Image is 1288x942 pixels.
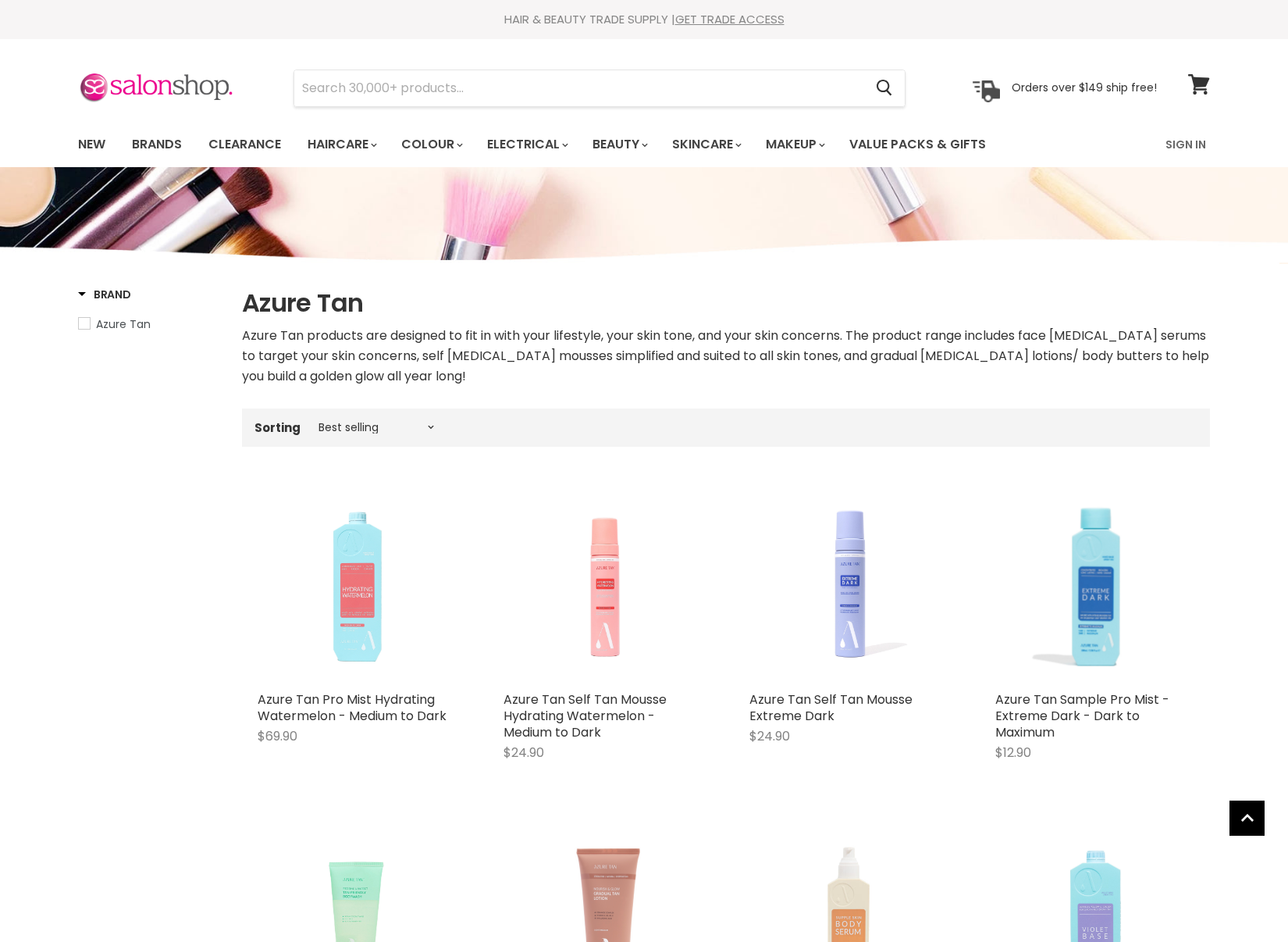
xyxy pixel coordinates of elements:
[66,122,1077,167] ul: Main menu
[475,128,578,161] a: Electrical
[78,316,222,333] a: Azure Tan
[503,690,667,741] a: Azure Tan Self Tan Mousse Hydrating Watermelon - Medium to Dark
[66,128,117,161] a: New
[754,128,834,161] a: Makeup
[254,421,301,434] label: Sorting
[59,122,1229,167] nav: Main
[242,287,1210,319] h1: Azure Tan
[258,690,447,725] a: Azure Tan Pro Mist Hydrating Watermelon - Medium to Dark
[675,11,785,27] a: GET TRADE ACCESS
[995,744,1031,762] span: $12.90
[258,727,297,745] span: $69.90
[294,70,906,107] form: Product
[863,70,905,106] button: Search
[749,727,790,745] span: $24.90
[581,128,657,161] a: Beauty
[503,484,703,683] img: Azure Tan Self Tan Mousse Hydrating Watermelon - Medium to Dark
[749,484,948,683] img: Azure Tan Self Tan Mousse Extreme Dark
[242,326,1209,385] span: Azure Tan products are designed to fit in with your lifestyle, your skin tone, and your skin conc...
[59,12,1229,27] div: HAIR & BEAUTY TRADE SUPPLY |
[296,128,386,161] a: Haircare
[995,690,1169,741] a: Azure Tan Sample Pro Mist - Extreme Dark - Dark to Maximum
[660,128,751,161] a: Skincare
[995,484,1194,683] img: Azure Tan Sample Pro Mist - Extreme Dark - Dark to Maximum
[390,128,472,161] a: Colour
[749,690,913,725] a: Azure Tan Self Tan Mousse Extreme Dark
[197,128,293,161] a: Clearance
[96,316,151,332] span: Azure Tan
[503,744,544,762] span: $24.90
[258,484,457,683] img: Azure Tan Pro Mist Hydrating Watermelon - Medium to Dark
[1156,128,1215,161] a: Sign In
[120,128,194,161] a: Brands
[294,70,863,106] input: Search
[1012,80,1157,95] p: Orders over $149 ship free!
[1210,869,1272,926] iframe: Gorgias live chat messenger
[838,128,998,161] a: Value Packs & Gifts
[78,287,131,302] h3: Brand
